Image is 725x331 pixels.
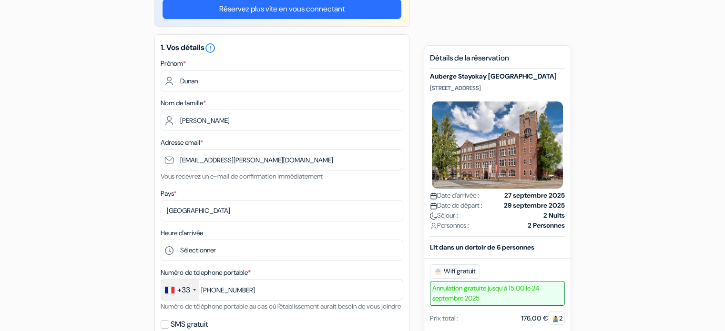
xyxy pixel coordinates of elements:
img: user_icon.svg [430,222,437,230]
input: Entrez votre prénom [161,70,403,91]
label: Heure d'arrivée [161,228,203,238]
label: Nom de famille [161,98,206,108]
h5: Auberge Stayokay [GEOGRAPHIC_DATA] [430,72,565,80]
img: free_wifi.svg [434,268,442,275]
h5: Détails de la réservation [430,53,565,69]
div: Prix total : [430,313,459,323]
strong: 2 Nuits [543,211,565,221]
input: Entrer adresse e-mail [161,149,403,171]
span: Date de départ : [430,201,482,211]
label: Adresse email [161,138,203,148]
div: France: +33 [161,280,199,300]
span: Wifi gratuit [430,264,480,279]
span: Séjour : [430,211,458,221]
label: Pays [161,189,176,199]
strong: 27 septembre 2025 [504,191,565,201]
label: Prénom [161,59,186,69]
span: Date d'arrivée : [430,191,479,201]
span: Annulation gratuite jusqu’à 15:00 le 24 septembre 2025 [430,281,565,306]
small: Numéro de téléphone portable au cas où l'établissement aurait besoin de vous joindre [161,302,401,311]
div: +33 [177,284,190,296]
h5: 1. Vos détails [161,42,403,54]
input: Entrer le nom de famille [161,110,403,131]
strong: 2 Personnes [528,221,565,231]
small: Vous recevrez un e-mail de confirmation immédiatement [161,172,323,181]
img: calendar.svg [430,192,437,200]
img: guest.svg [552,315,559,322]
img: calendar.svg [430,202,437,210]
span: Personnes : [430,221,469,231]
label: Numéro de telephone portable [161,268,251,278]
strong: 29 septembre 2025 [504,201,565,211]
p: [STREET_ADDRESS] [430,84,565,92]
i: error_outline [204,42,216,54]
label: SMS gratuit [171,318,208,331]
b: Lit dans un dortoir de 6 personnes [430,243,534,251]
a: error_outline [204,42,216,52]
div: 176,00 € [521,313,565,323]
span: 2 [548,311,565,325]
img: moon.svg [430,212,437,220]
